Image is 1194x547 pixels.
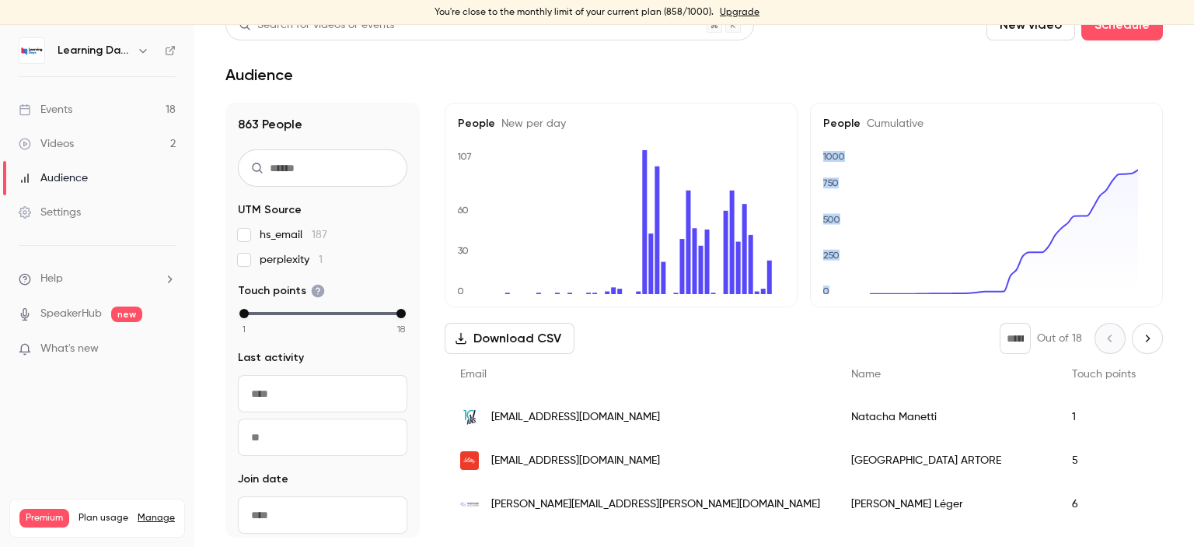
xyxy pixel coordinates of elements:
[25,25,37,37] img: logo_orange.svg
[1056,439,1151,482] div: 5
[1056,482,1151,526] div: 6
[986,9,1075,40] button: New video
[823,116,1150,131] h5: People
[312,230,327,240] span: 187
[157,342,176,356] iframe: Noticeable Trigger
[25,40,37,53] img: website_grey.svg
[238,115,407,134] h1: 863 People
[238,283,325,299] span: Touch points
[238,472,288,487] span: Join date
[319,254,323,265] span: 1
[1056,395,1151,439] div: 1
[260,227,327,243] span: hs_email
[19,102,72,117] div: Events
[822,151,845,162] text: 1000
[63,90,75,103] img: tab_domain_overview_orange.svg
[80,92,120,102] div: Domaine
[1037,331,1082,346] p: Out of 18
[111,307,142,322] span: new
[19,38,44,63] img: Learning Days
[194,92,238,102] div: Mots-clés
[239,309,249,318] div: min
[851,369,881,380] span: Name
[19,271,176,287] li: help-dropdown-opener
[836,482,1056,526] div: [PERSON_NAME] Léger
[58,43,131,58] h6: Learning Days
[243,322,246,336] span: 1
[495,118,566,129] span: New per day
[460,451,479,470] img: lilly.com
[1081,9,1163,40] button: Schedule
[822,177,839,188] text: 750
[822,214,840,225] text: 500
[491,409,660,426] span: [EMAIL_ADDRESS][DOMAIN_NAME]
[40,341,99,357] span: What's new
[460,369,487,380] span: Email
[225,65,293,84] h1: Audience
[260,252,323,268] span: perplexity
[238,202,302,218] span: UTM Source
[40,271,63,287] span: Help
[491,496,820,513] span: [PERSON_NAME][EMAIL_ADDRESS][PERSON_NAME][DOMAIN_NAME]
[19,205,81,220] div: Settings
[822,286,829,296] text: 0
[397,322,405,336] span: 18
[861,118,923,129] span: Cumulative
[445,323,574,354] button: Download CSV
[836,395,1056,439] div: Natacha Manetti
[19,136,74,152] div: Videos
[720,6,759,19] a: Upgrade
[491,453,660,469] span: [EMAIL_ADDRESS][DOMAIN_NAME]
[1072,369,1136,380] span: Touch points
[458,245,469,256] text: 30
[457,286,464,296] text: 0
[460,502,479,506] img: maincare.fr
[19,509,69,528] span: Premium
[457,205,469,216] text: 60
[79,512,128,524] span: Plan usage
[138,512,175,524] a: Manage
[40,40,176,53] div: Domaine: [DOMAIN_NAME]
[460,408,479,426] img: vdlv.fr
[44,25,76,37] div: v 4.0.25
[238,350,304,366] span: Last activity
[239,17,394,33] div: Search for videos or events
[40,306,102,322] a: SpeakerHub
[19,170,88,186] div: Audience
[458,116,784,131] h5: People
[457,151,472,162] text: 107
[836,439,1056,482] div: [GEOGRAPHIC_DATA] ARTORE
[176,90,189,103] img: tab_keywords_by_traffic_grey.svg
[823,250,840,261] text: 250
[396,309,406,318] div: max
[1132,323,1163,354] button: Next page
